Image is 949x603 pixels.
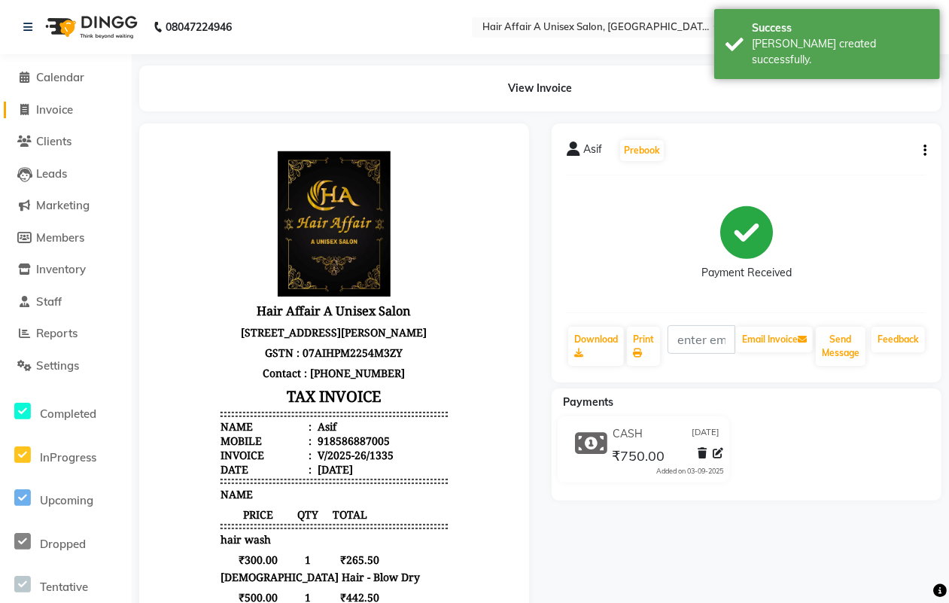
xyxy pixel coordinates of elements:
[40,450,96,464] span: InProgress
[4,230,128,247] a: Members
[66,161,294,184] h3: Hair Affair A Unisex Salon
[4,133,128,151] a: Clients
[40,493,93,507] span: Upcoming
[160,309,239,324] div: V/2025-26/1335
[235,510,294,525] div: ₹870.00
[563,395,613,409] span: Payments
[40,580,88,594] span: Tentative
[66,562,114,577] div: ( )
[66,184,294,204] p: [STREET_ADDRESS][PERSON_NAME]
[139,65,941,111] div: View Invoice
[583,142,602,163] span: Asif
[4,358,128,375] a: Settings
[160,295,236,309] div: 918586887005
[141,414,166,428] span: 1
[871,327,925,352] a: Feedback
[4,197,128,215] a: Marketing
[141,369,166,383] span: QTY
[620,140,664,161] button: Prebook
[66,580,93,594] span: CGST
[66,245,294,271] h3: TAX INVOICE
[154,309,157,324] span: :
[36,262,86,276] span: Inventory
[66,489,141,504] span: ₹70.00
[235,562,294,577] div: ₹58.72
[166,6,232,48] b: 08047224946
[66,510,121,525] div: SUBTOTAL
[160,324,199,338] div: [DATE]
[668,325,735,354] input: enter email
[66,281,157,295] div: Name
[4,261,128,279] a: Inventory
[66,394,117,408] span: hair wash
[66,580,115,594] div: ( )
[66,224,294,245] p: Contact : [PHONE_NUMBER]
[97,580,111,594] span: 9%
[4,102,128,119] a: Invoice
[692,426,719,442] span: [DATE]
[235,580,294,594] div: ₹58.72
[4,166,128,183] a: Leads
[235,528,294,542] div: ₹217.50
[4,294,128,311] a: Staff
[166,369,226,383] span: TOTAL
[36,294,62,309] span: Staff
[36,358,79,373] span: Settings
[36,230,84,245] span: Members
[235,545,294,559] div: ₹652.50
[40,407,96,421] span: Completed
[154,281,157,295] span: :
[66,309,157,324] div: Invoice
[36,134,71,148] span: Clients
[568,327,624,366] a: Download
[123,12,236,158] img: file_1708423211724.jpg
[36,326,78,340] span: Reports
[141,452,166,466] span: 1
[66,414,141,428] span: ₹300.00
[36,166,67,181] span: Leads
[66,369,141,383] span: PRICE
[752,36,929,68] div: Bill created successfully.
[66,469,242,483] span: [DEMOGRAPHIC_DATA] - Eye Brow
[4,69,128,87] a: Calendar
[613,447,665,468] span: ₹750.00
[66,324,157,338] div: Date
[96,563,111,577] span: 9%
[141,489,166,504] span: 1
[66,528,120,542] div: DISCOUNT
[36,70,84,84] span: Calendar
[36,102,73,117] span: Invoice
[66,349,99,363] span: NAME
[4,325,128,343] a: Reports
[627,327,660,366] a: Print
[66,431,266,446] span: [DEMOGRAPHIC_DATA] Hair - Blow Dry
[166,452,226,466] span: ₹442.50
[154,324,157,338] span: :
[613,426,643,442] span: CASH
[66,452,141,466] span: ₹500.00
[166,489,226,504] span: ₹61.95
[36,198,90,212] span: Marketing
[816,327,865,366] button: Send Message
[66,562,93,577] span: SGST
[160,281,182,295] div: Asif
[166,414,226,428] span: ₹265.50
[66,295,157,309] div: Mobile
[701,266,792,282] div: Payment Received
[66,545,88,559] div: NET
[38,6,141,48] img: logo
[656,466,723,477] div: Added on 03-09-2025
[154,295,157,309] span: :
[752,20,929,36] div: Success
[66,204,294,224] p: GSTN : 07AIHPM2254M3ZY
[736,327,813,352] button: Email Invoice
